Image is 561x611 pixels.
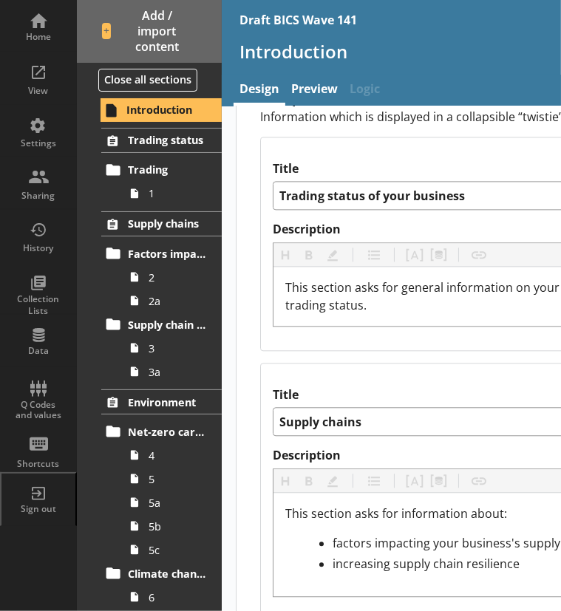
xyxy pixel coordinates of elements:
a: Preview [285,75,344,106]
div: Shortcuts [13,458,64,470]
a: Environment [101,389,222,414]
a: 5 [124,467,222,491]
button: Close all sections [98,69,197,92]
a: 1 [124,182,222,205]
a: Supply chain resilience [101,313,222,336]
span: Net-zero carbon emissions [128,425,206,439]
div: Draft BICS Wave 141 [239,12,357,28]
a: 6 [124,585,222,609]
span: 5b [149,519,205,533]
a: 4 [124,443,222,467]
span: This section asks for information about: [285,505,507,522]
span: Supply chains [128,216,206,231]
a: Supply chains [101,211,222,236]
a: 5b [124,514,222,538]
span: increasing supply chain resilience [333,556,520,572]
li: Supply chain resilience33a [108,313,222,383]
li: Trading statusTrading1 [77,128,222,205]
div: Settings [13,137,64,149]
a: 5a [124,491,222,514]
div: History [13,242,64,254]
li: Factors impacting supply chains22a [108,242,222,313]
span: Factors impacting supply chains [128,247,206,261]
span: 6 [149,590,205,604]
div: Q Codes and values [13,400,64,421]
span: Add / import content [102,8,197,54]
a: Trading status [101,128,222,153]
div: Sign out [13,503,64,515]
span: Climate change [128,567,206,581]
div: View [13,85,64,97]
span: Supply chain resilience [128,318,206,332]
span: 1 [149,186,205,200]
a: Net-zero carbon emissions [101,420,222,443]
span: Trading status [128,133,206,147]
a: Climate change [101,561,222,585]
span: Trading [128,163,206,177]
a: 5c [124,538,222,561]
a: Factors impacting supply chains [101,242,222,265]
span: Environment [128,395,206,409]
span: 3a [149,365,205,379]
div: Data [13,345,64,357]
span: 5 [149,472,205,486]
span: Logic [344,75,386,106]
a: 2 [124,265,222,289]
div: Home [13,31,64,43]
a: 2a [124,289,222,313]
a: 3a [124,360,222,383]
li: Net-zero carbon emissions455a5b5c [108,420,222,561]
a: Introduction [101,98,222,122]
span: 2a [149,294,205,308]
span: 4 [149,448,205,462]
span: 2 [149,270,205,284]
span: 3 [149,341,205,355]
a: Design [234,75,285,106]
a: 3 [124,336,222,360]
span: 5c [149,543,205,557]
div: Collection Lists [13,293,64,316]
a: Trading [101,158,222,182]
li: Supply chainsFactors impacting supply chains22aSupply chain resilience33a [77,211,222,383]
div: Sharing [13,190,64,202]
span: Introduction [127,103,206,117]
span: 5a [149,496,205,510]
li: Trading1 [108,158,222,205]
